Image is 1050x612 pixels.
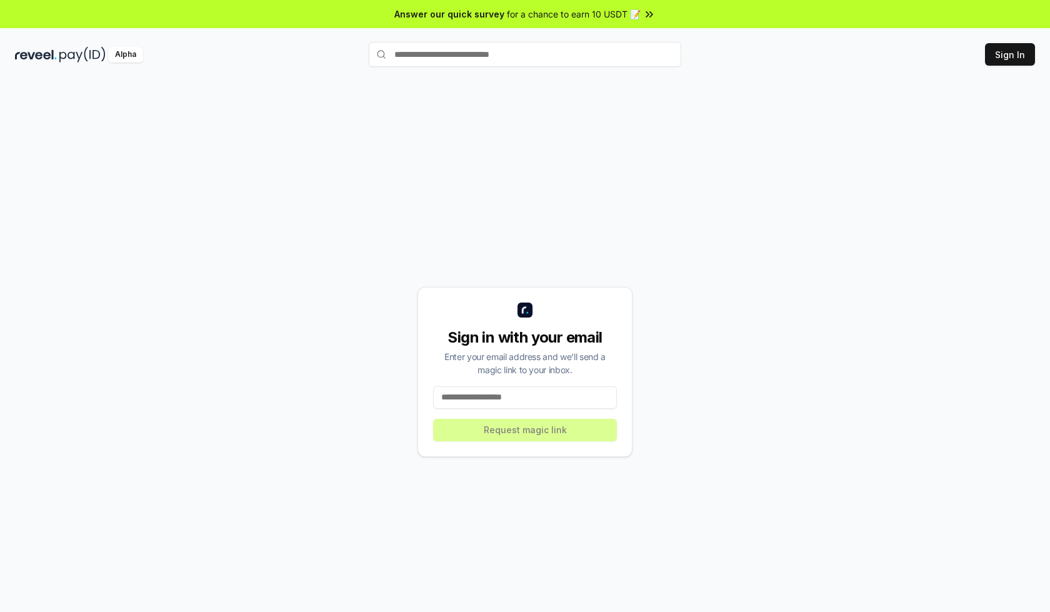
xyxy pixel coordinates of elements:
[985,43,1035,66] button: Sign In
[507,8,641,21] span: for a chance to earn 10 USDT 📝
[108,47,143,63] div: Alpha
[394,8,504,21] span: Answer our quick survey
[433,350,617,376] div: Enter your email address and we’ll send a magic link to your inbox.
[59,47,106,63] img: pay_id
[433,328,617,348] div: Sign in with your email
[15,47,57,63] img: reveel_dark
[517,303,532,318] img: logo_small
